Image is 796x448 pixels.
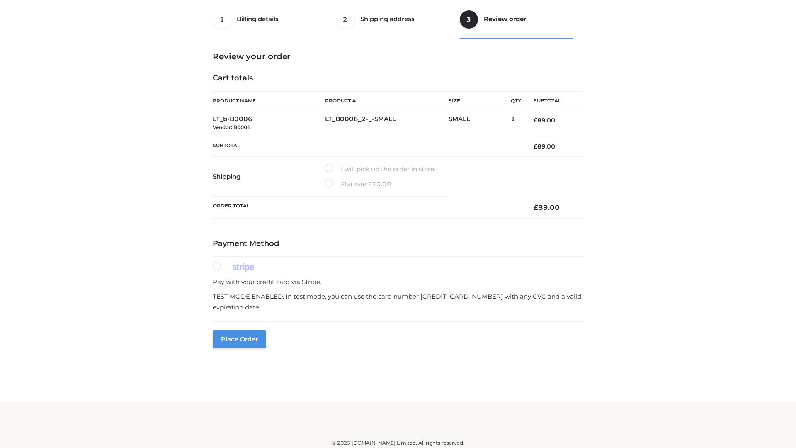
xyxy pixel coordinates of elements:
bdi: 89.00 [534,117,555,124]
td: LT_b-B0006 [213,110,325,136]
td: SMALL [449,110,511,136]
span: £ [534,203,538,212]
th: Shipping [213,157,325,197]
th: Product # [325,91,449,110]
th: Subtotal [521,92,583,110]
td: 1 [511,110,521,136]
h4: Cart totals [213,74,583,83]
bdi: 20.00 [368,180,391,188]
th: Size [449,92,507,110]
p: TEST MODE ENABLED. In test mode, you can use the card number [CREDIT_CARD_NUMBER] with any CVC an... [213,291,583,312]
p: Pay with your credit card via Stripe. [213,277,583,287]
th: Product Name [213,91,325,110]
td: LT_B0006_2-_-SMALL [325,110,449,136]
th: Qty [511,91,521,110]
th: Subtotal [213,136,521,156]
bdi: 89.00 [534,143,555,150]
th: Order Total [213,197,521,219]
span: £ [368,180,372,188]
span: £ [534,143,537,150]
label: Flat rate: [325,179,391,190]
button: Place order [213,330,266,348]
h3: Review your order [213,51,583,61]
label: I will pick up the order in store. [325,164,435,175]
small: Vendor: B0006 [213,124,250,130]
div: © 2025 [DOMAIN_NAME] Limited. All rights reserved. [123,439,673,447]
h4: Payment Method [213,239,583,248]
bdi: 89.00 [534,203,560,212]
span: £ [534,117,537,124]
